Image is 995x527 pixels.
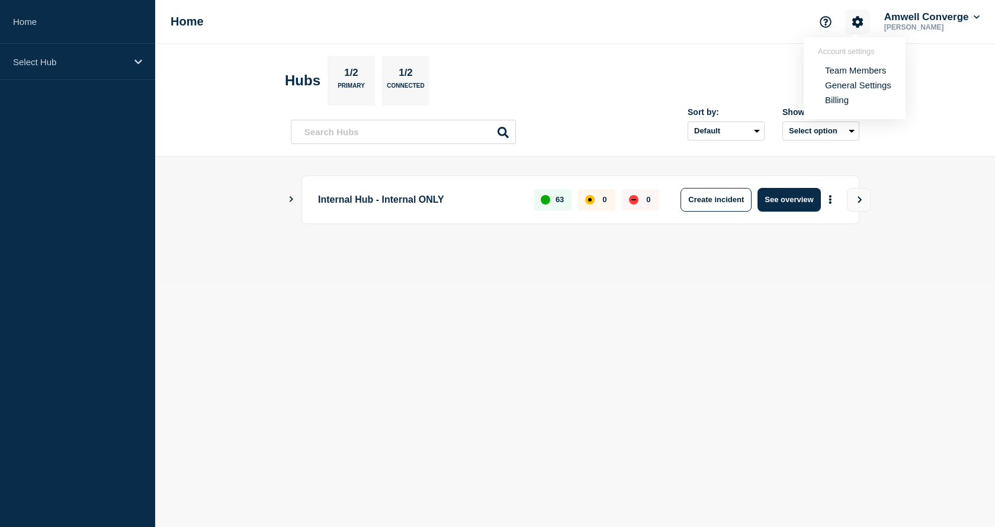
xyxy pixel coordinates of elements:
button: More actions [823,189,838,210]
p: 0 [602,195,606,204]
input: Search Hubs [291,120,516,144]
div: Show: [782,107,859,117]
div: Sort by: [688,107,765,117]
p: 63 [556,195,564,204]
p: [PERSON_NAME] [882,23,982,31]
div: up [541,195,550,205]
p: Select Hub [13,57,127,67]
select: Sort by [688,122,765,140]
p: Internal Hub - Internal ONLY [318,188,520,212]
div: affected [585,195,595,205]
p: Primary [338,82,365,95]
button: Amwell Converge [882,11,982,23]
button: Show Connected Hubs [288,195,294,204]
button: Account settings [845,9,870,34]
p: 0 [646,195,650,204]
a: General Settings [825,80,891,90]
a: Billing [825,95,849,105]
p: 1/2 [394,67,418,82]
button: Select option [782,122,859,140]
button: Create incident [681,188,752,212]
button: Support [813,9,838,34]
h2: Hubs [285,72,320,89]
div: down [629,195,638,205]
a: Team Members [825,65,886,75]
header: Account settings [818,47,891,56]
h1: Home [171,15,204,28]
button: See overview [758,188,820,212]
p: 1/2 [340,67,363,82]
button: View [847,188,871,212]
p: Connected [387,82,424,95]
